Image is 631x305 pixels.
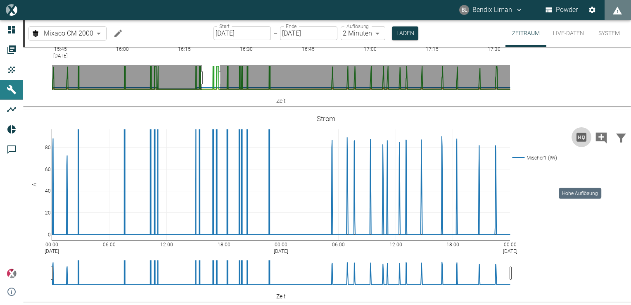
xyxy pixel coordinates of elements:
input: DD.MM.YYYY [280,26,337,40]
label: Ende [286,23,297,30]
button: bendix.liman@kansaihelios-cws.de [458,2,524,17]
div: BL [459,5,469,15]
button: Kommentar hinzufügen [591,126,611,148]
button: System [591,20,628,47]
a: Mixaco CM 2000 [31,29,93,38]
img: Xplore Logo [7,269,17,279]
button: Powder [544,2,580,17]
button: Machine bearbeiten [110,25,126,42]
input: DD.MM.YYYY [213,26,271,40]
label: Auflösung [346,23,369,30]
button: Zeitraum [505,20,546,47]
button: Einstellungen [585,2,600,17]
label: Start [219,23,230,30]
p: – [273,29,278,38]
button: Laden [392,26,418,40]
span: Hohe Auflösung [572,133,591,141]
div: Hohe Auflösung [559,188,601,199]
img: logo [6,4,17,15]
button: Daten filtern [611,126,631,148]
button: Live-Daten [546,20,591,47]
span: Mixaco CM 2000 [44,29,93,38]
div: 2 Minuten [341,26,385,40]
